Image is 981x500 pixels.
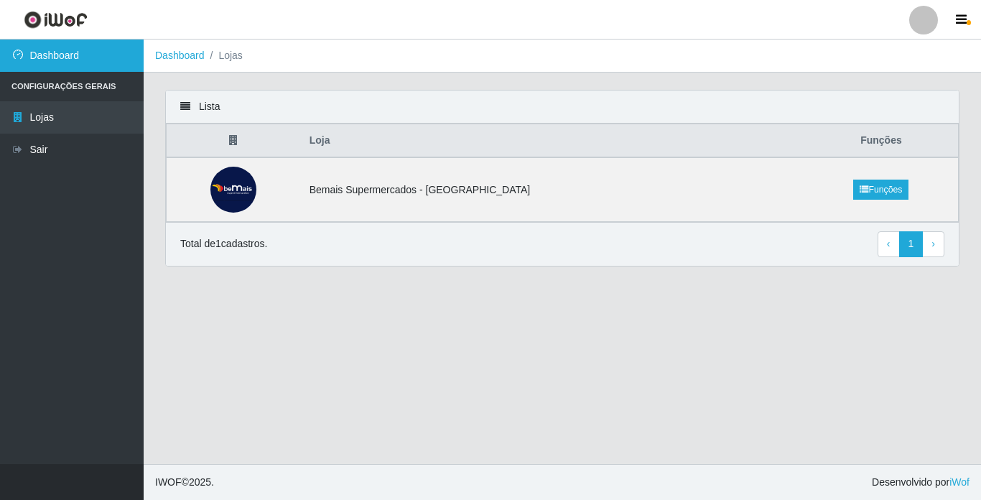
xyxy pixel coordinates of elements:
[949,476,970,488] a: iWof
[301,124,804,158] th: Loja
[804,124,959,158] th: Funções
[301,157,804,222] td: Bemais Supermercados - [GEOGRAPHIC_DATA]
[853,180,908,200] a: Funções
[144,40,981,73] nav: breadcrumb
[210,167,256,213] img: Bemais Supermercados - Cidade Universitária
[205,48,243,63] li: Lojas
[155,476,182,488] span: IWOF
[166,91,959,124] div: Lista
[872,475,970,490] span: Desenvolvido por
[155,50,205,61] a: Dashboard
[922,231,944,257] a: Next
[931,238,935,249] span: ›
[878,231,944,257] nav: pagination
[887,238,891,249] span: ‹
[878,231,900,257] a: Previous
[24,11,88,29] img: CoreUI Logo
[180,236,267,251] p: Total de 1 cadastros.
[155,475,214,490] span: © 2025 .
[899,231,924,257] a: 1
